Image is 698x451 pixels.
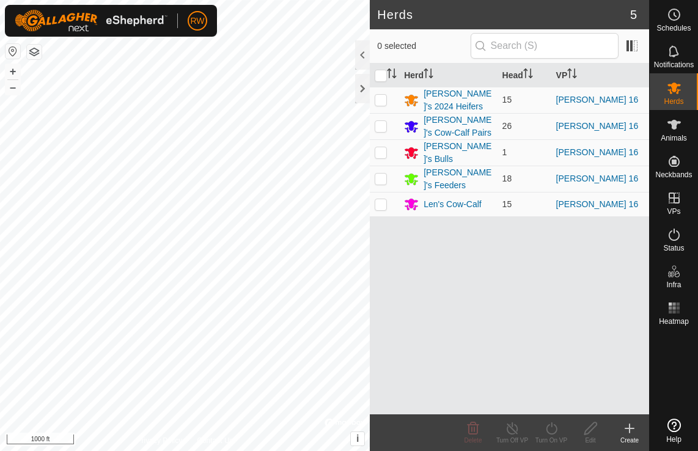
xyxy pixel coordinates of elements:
[351,432,364,446] button: i
[137,435,183,446] a: Privacy Policy
[377,7,630,22] h2: Herds
[465,437,482,444] span: Delete
[654,61,694,68] span: Notifications
[471,33,619,59] input: Search (S)
[502,199,512,209] span: 15
[571,436,610,445] div: Edit
[356,433,359,444] span: i
[424,166,492,192] div: [PERSON_NAME]'s Feeders
[630,5,637,24] span: 5
[27,45,42,59] button: Map Layers
[610,436,649,445] div: Create
[659,318,689,325] span: Heatmap
[667,208,680,215] span: VPs
[424,198,482,211] div: Len's Cow-Calf
[666,281,681,288] span: Infra
[424,140,492,166] div: [PERSON_NAME]'s Bulls
[567,70,577,80] p-sorticon: Activate to sort
[556,174,639,183] a: [PERSON_NAME] 16
[661,134,687,142] span: Animals
[197,435,233,446] a: Contact Us
[650,414,698,448] a: Help
[15,10,167,32] img: Gallagher Logo
[656,24,691,32] span: Schedules
[551,64,649,87] th: VP
[6,64,20,79] button: +
[532,436,571,445] div: Turn On VP
[424,114,492,139] div: [PERSON_NAME]'s Cow-Calf Pairs
[556,199,639,209] a: [PERSON_NAME] 16
[556,147,639,157] a: [PERSON_NAME] 16
[502,174,512,183] span: 18
[424,70,433,80] p-sorticon: Activate to sort
[502,95,512,105] span: 15
[502,147,507,157] span: 1
[663,244,684,252] span: Status
[556,95,639,105] a: [PERSON_NAME] 16
[6,80,20,95] button: –
[655,171,692,178] span: Neckbands
[190,15,204,28] span: RW
[498,64,551,87] th: Head
[523,70,533,80] p-sorticon: Activate to sort
[387,70,397,80] p-sorticon: Activate to sort
[502,121,512,131] span: 26
[666,436,681,443] span: Help
[424,87,492,113] div: [PERSON_NAME]'s 2024 Heifers
[493,436,532,445] div: Turn Off VP
[556,121,639,131] a: [PERSON_NAME] 16
[6,44,20,59] button: Reset Map
[399,64,497,87] th: Herd
[664,98,683,105] span: Herds
[377,40,470,53] span: 0 selected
